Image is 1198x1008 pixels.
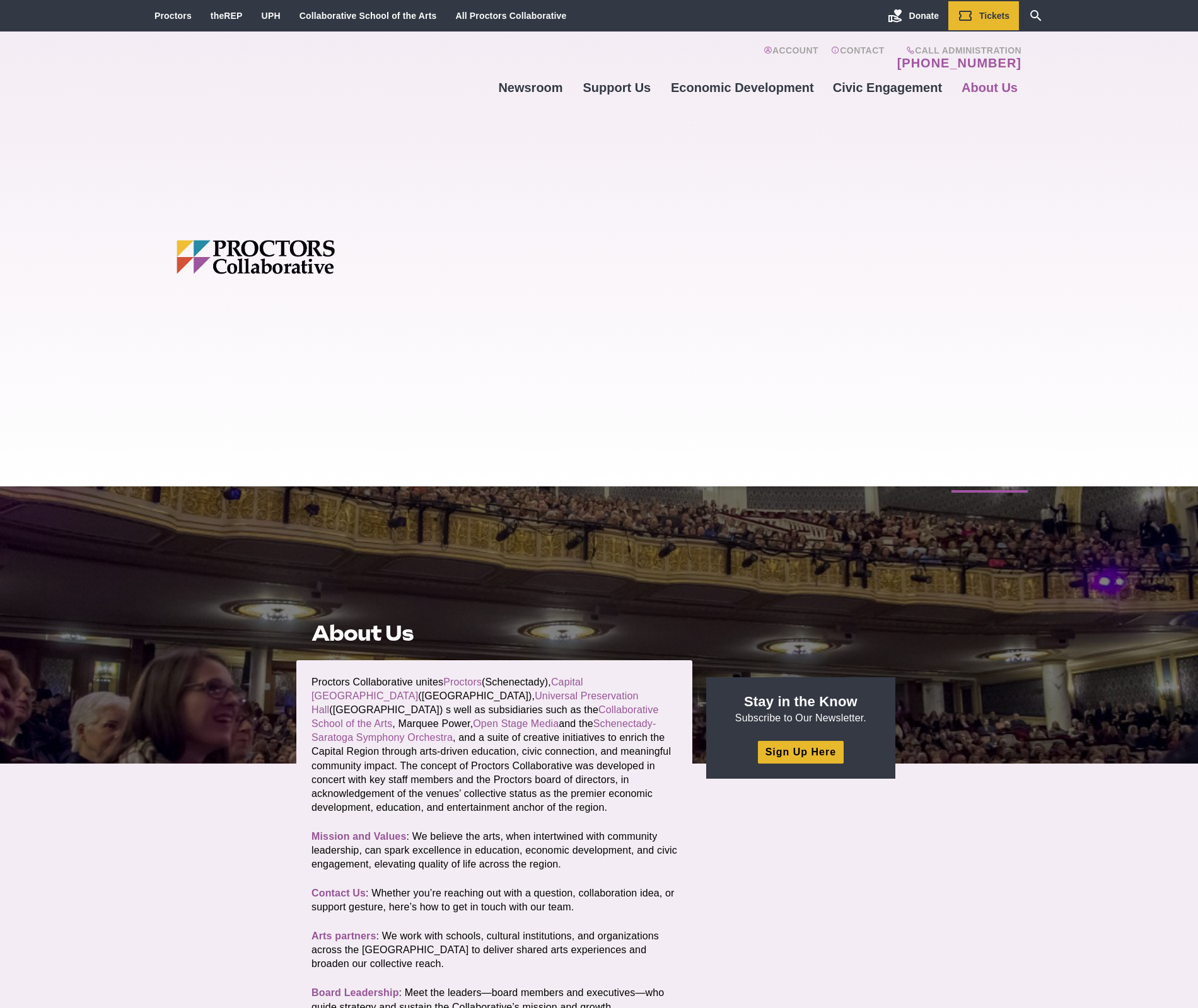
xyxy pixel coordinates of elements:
[311,886,677,914] p: : Whether you’re reaching out with a question, collaboration idea, or support gesture, here’s how...
[897,55,1021,71] a: [PHONE_NUMBER]
[951,71,1028,105] a: About Us
[831,45,885,71] a: Contact
[154,11,192,21] a: Proctors
[473,718,559,729] a: Open Stage Media
[661,71,823,105] a: Economic Development
[443,677,482,687] a: Proctors
[573,71,661,105] a: Support Us
[893,45,1021,55] span: Call Administration
[764,45,818,71] a: Account
[455,11,566,21] a: All Proctors Collaborative
[489,71,572,105] a: Newsroom
[311,929,677,971] p: : We work with schools, cultural institutions, and organizations across the [GEOGRAPHIC_DATA] to ...
[721,692,880,725] p: Subscribe to Our Newsletter.
[878,1,948,30] a: Donate
[758,741,844,763] a: Sign Up Here
[311,831,406,842] a: Mission and Values
[1019,1,1053,30] a: Search
[177,240,432,274] img: Proctors logo
[311,621,677,645] h1: About Us
[311,931,376,941] a: Arts partners
[311,675,677,815] p: Proctors Collaborative unites (Schenectady), ([GEOGRAPHIC_DATA]), ([GEOGRAPHIC_DATA]) s well as s...
[823,71,951,105] a: Civic Engagement
[299,11,437,21] a: Collaborative School of the Arts
[744,694,858,709] strong: Stay in the Know
[211,11,243,21] a: theREP
[311,830,677,871] p: : We believe the arts, when intertwined with community leadership, can spark excellence in educat...
[311,888,366,898] a: Contact Us
[909,11,939,21] span: Donate
[948,1,1019,30] a: Tickets
[262,11,281,21] a: UPH
[979,11,1009,21] span: Tickets
[311,987,399,998] a: Board Leadership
